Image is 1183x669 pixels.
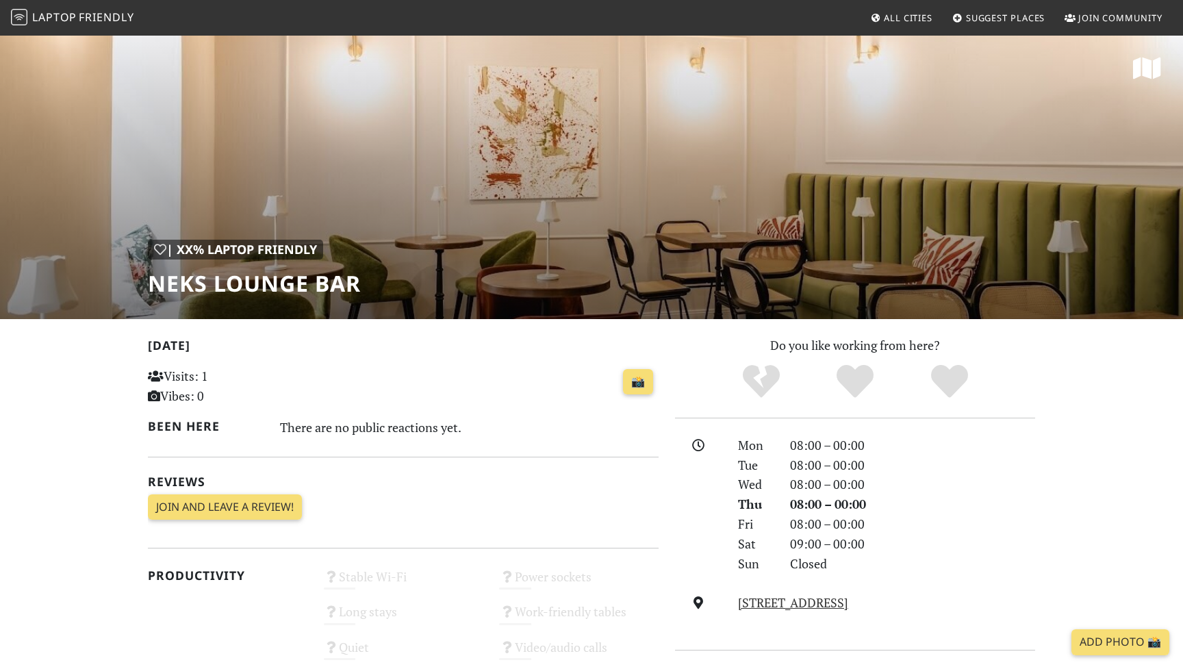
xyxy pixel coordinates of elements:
[730,554,782,574] div: Sun
[280,416,659,438] div: There are no public reactions yet.
[782,494,1043,514] div: 08:00 – 00:00
[902,363,997,401] div: Definitely!
[148,568,307,583] h2: Productivity
[675,336,1035,355] p: Do you like working from here?
[730,494,782,514] div: Thu
[730,475,782,494] div: Wed
[738,594,848,611] a: [STREET_ADDRESS]
[947,5,1051,30] a: Suggest Places
[32,10,77,25] span: Laptop
[623,369,653,395] a: 📸
[730,455,782,475] div: Tue
[782,514,1043,534] div: 08:00 – 00:00
[11,6,134,30] a: LaptopFriendly LaptopFriendly
[148,240,323,260] div: | XX% Laptop Friendly
[148,419,264,433] h2: Been here
[808,363,902,401] div: Yes
[491,601,667,635] div: Work-friendly tables
[491,566,667,601] div: Power sockets
[79,10,133,25] span: Friendly
[148,494,302,520] a: Join and leave a review!
[1078,12,1162,24] span: Join Community
[782,475,1043,494] div: 08:00 – 00:00
[782,554,1043,574] div: Closed
[730,436,782,455] div: Mon
[148,270,361,296] h1: Neks Lounge Bar
[884,12,932,24] span: All Cities
[714,363,809,401] div: No
[148,338,659,358] h2: [DATE]
[148,475,659,489] h2: Reviews
[782,436,1043,455] div: 08:00 – 00:00
[782,534,1043,554] div: 09:00 – 00:00
[316,566,492,601] div: Stable Wi-Fi
[148,366,307,406] p: Visits: 1 Vibes: 0
[316,601,492,635] div: Long stays
[730,514,782,534] div: Fri
[966,12,1045,24] span: Suggest Places
[1059,5,1168,30] a: Join Community
[865,5,938,30] a: All Cities
[782,455,1043,475] div: 08:00 – 00:00
[730,534,782,554] div: Sat
[1071,629,1169,655] a: Add Photo 📸
[11,9,27,25] img: LaptopFriendly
